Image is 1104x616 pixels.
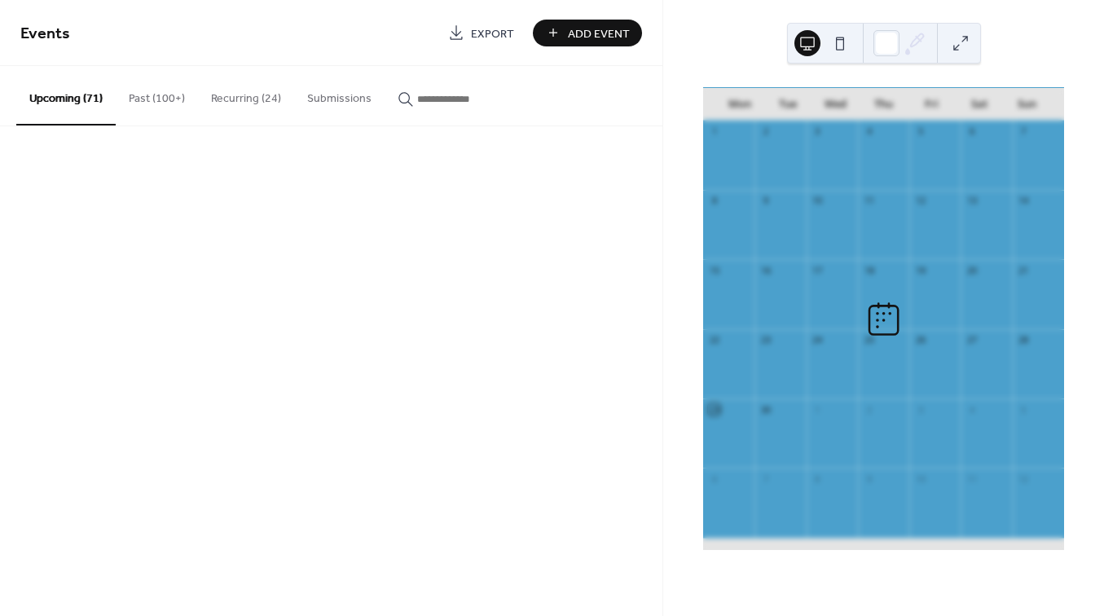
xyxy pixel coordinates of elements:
[1003,88,1051,121] div: Sun
[1018,264,1030,276] div: 21
[956,88,1004,121] div: Sat
[863,125,875,138] div: 4
[16,66,116,125] button: Upcoming (71)
[759,473,772,485] div: 7
[198,66,294,124] button: Recurring (24)
[708,264,720,276] div: 15
[20,18,70,50] span: Events
[708,473,720,485] div: 6
[914,125,926,138] div: 5
[914,334,926,346] div: 26
[1018,403,1030,416] div: 5
[863,473,875,485] div: 9
[965,125,978,138] div: 6
[436,20,526,46] a: Export
[812,473,824,485] div: 8
[716,88,764,121] div: Mon
[863,403,875,416] div: 2
[812,125,824,138] div: 3
[764,88,812,121] div: Tue
[708,125,720,138] div: 1
[812,334,824,346] div: 24
[294,66,385,124] button: Submissions
[1018,125,1030,138] div: 7
[908,88,956,121] div: Fri
[759,264,772,276] div: 16
[708,403,720,416] div: 29
[708,195,720,207] div: 8
[914,195,926,207] div: 12
[759,195,772,207] div: 9
[965,264,978,276] div: 20
[568,25,630,42] span: Add Event
[116,66,198,124] button: Past (100+)
[812,403,824,416] div: 1
[759,403,772,416] div: 30
[965,334,978,346] div: 27
[759,125,772,138] div: 2
[860,88,908,121] div: Thu
[812,88,860,121] div: Wed
[965,195,978,207] div: 13
[965,473,978,485] div: 11
[1018,473,1030,485] div: 12
[914,473,926,485] div: 10
[863,264,875,276] div: 18
[708,334,720,346] div: 22
[533,20,642,46] button: Add Event
[965,403,978,416] div: 4
[863,334,875,346] div: 25
[812,264,824,276] div: 17
[1018,334,1030,346] div: 28
[863,195,875,207] div: 11
[759,334,772,346] div: 23
[1018,195,1030,207] div: 14
[812,195,824,207] div: 10
[914,403,926,416] div: 3
[471,25,514,42] span: Export
[914,264,926,276] div: 19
